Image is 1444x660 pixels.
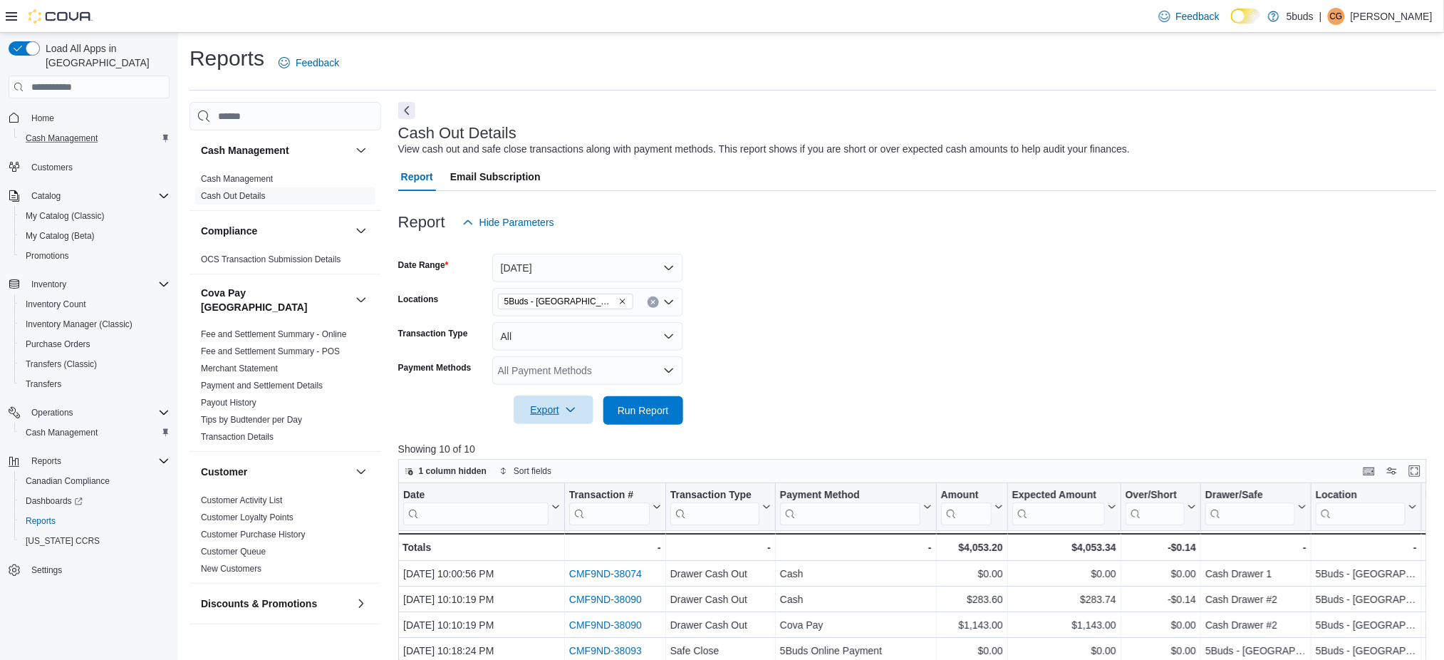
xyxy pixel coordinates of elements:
[201,465,350,479] button: Customer
[514,465,551,477] span: Sort fields
[20,207,110,225] a: My Catalog (Classic)
[603,396,683,425] button: Run Report
[1319,8,1322,25] p: |
[201,546,266,557] span: Customer Queue
[1361,463,1378,480] button: Keyboard shortcuts
[20,296,170,313] span: Inventory Count
[514,396,593,424] button: Export
[189,170,381,210] div: Cash Management
[26,187,66,205] button: Catalog
[201,397,256,408] span: Payout History
[201,381,323,391] a: Payment and Settlement Details
[40,41,170,70] span: Load All Apps in [GEOGRAPHIC_DATA]
[522,396,585,424] span: Export
[26,404,79,421] button: Operations
[31,190,61,202] span: Catalog
[1153,2,1225,31] a: Feedback
[20,424,103,441] a: Cash Management
[402,539,560,556] div: Totals
[20,316,170,333] span: Inventory Manager (Classic)
[201,432,274,442] a: Transaction Details
[189,492,381,583] div: Customer
[941,565,1003,582] div: $0.00
[1205,642,1307,659] div: 5Buds - [GEOGRAPHIC_DATA]
[1012,489,1116,525] button: Expected Amount
[780,617,932,634] div: Cova Pay
[20,227,170,244] span: My Catalog (Beta)
[3,107,175,128] button: Home
[1287,8,1314,25] p: 5buds
[20,130,103,147] a: Cash Management
[201,597,350,611] button: Discounts & Promotions
[504,294,615,309] span: 5Buds - [GEOGRAPHIC_DATA]
[20,532,170,550] span: Washington CCRS
[941,489,992,525] div: Amount
[618,297,627,306] button: Remove 5Buds - Weyburn from selection in this group
[296,56,339,70] span: Feedback
[201,254,341,264] a: OCS Transaction Submission Details
[3,451,175,471] button: Reports
[941,489,1003,525] button: Amount
[26,515,56,527] span: Reports
[201,254,341,265] span: OCS Transaction Submission Details
[20,424,170,441] span: Cash Management
[1351,8,1433,25] p: [PERSON_NAME]
[201,415,302,425] a: Tips by Budtender per Day
[14,511,175,531] button: Reports
[201,363,278,373] a: Merchant Statement
[14,491,175,511] a: Dashboards
[201,512,294,522] a: Customer Loyalty Points
[670,591,771,608] div: Drawer Cash Out
[941,539,1003,556] div: $4,053.20
[353,222,370,239] button: Compliance
[20,512,61,530] a: Reports
[398,214,445,231] h3: Report
[14,531,175,551] button: [US_STATE] CCRS
[201,191,266,201] a: Cash Out Details
[670,565,771,582] div: Drawer Cash Out
[1012,539,1116,556] div: $4,053.34
[14,226,175,246] button: My Catalog (Beta)
[26,404,170,421] span: Operations
[201,363,278,374] span: Merchant Statement
[14,128,175,148] button: Cash Management
[20,227,100,244] a: My Catalog (Beta)
[26,562,68,579] a: Settings
[1316,591,1417,608] div: 5Buds - [GEOGRAPHIC_DATA]
[201,329,347,340] span: Fee and Settlement Summary - Online
[14,471,175,491] button: Canadian Compliance
[20,356,170,373] span: Transfers (Classic)
[201,563,261,574] span: New Customers
[201,143,350,158] button: Cash Management
[457,208,560,237] button: Hide Parameters
[569,489,661,525] button: Transaction #
[26,158,170,176] span: Customers
[401,163,433,191] span: Report
[780,565,932,582] div: Cash
[569,645,642,656] a: CMF9ND-38093
[1126,489,1185,525] div: Over/Short
[419,465,487,477] span: 1 column hidden
[189,326,381,451] div: Cova Pay [GEOGRAPHIC_DATA]
[780,539,932,556] div: -
[26,299,86,310] span: Inventory Count
[780,489,920,525] div: Payment Method
[20,473,170,490] span: Canadian Compliance
[1012,489,1105,502] div: Expected Amount
[1330,8,1343,25] span: CG
[26,453,170,470] span: Reports
[492,254,683,282] button: [DATE]
[20,130,170,147] span: Cash Management
[353,142,370,159] button: Cash Management
[26,187,170,205] span: Catalog
[1205,591,1307,608] div: Cash Drawer #2
[201,529,306,540] span: Customer Purchase History
[26,110,60,127] a: Home
[569,619,642,631] a: CMF9ND-38090
[26,495,83,507] span: Dashboards
[20,376,67,393] a: Transfers
[201,465,247,479] h3: Customer
[26,159,78,176] a: Customers
[398,328,468,339] label: Transaction Type
[1205,539,1307,556] div: -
